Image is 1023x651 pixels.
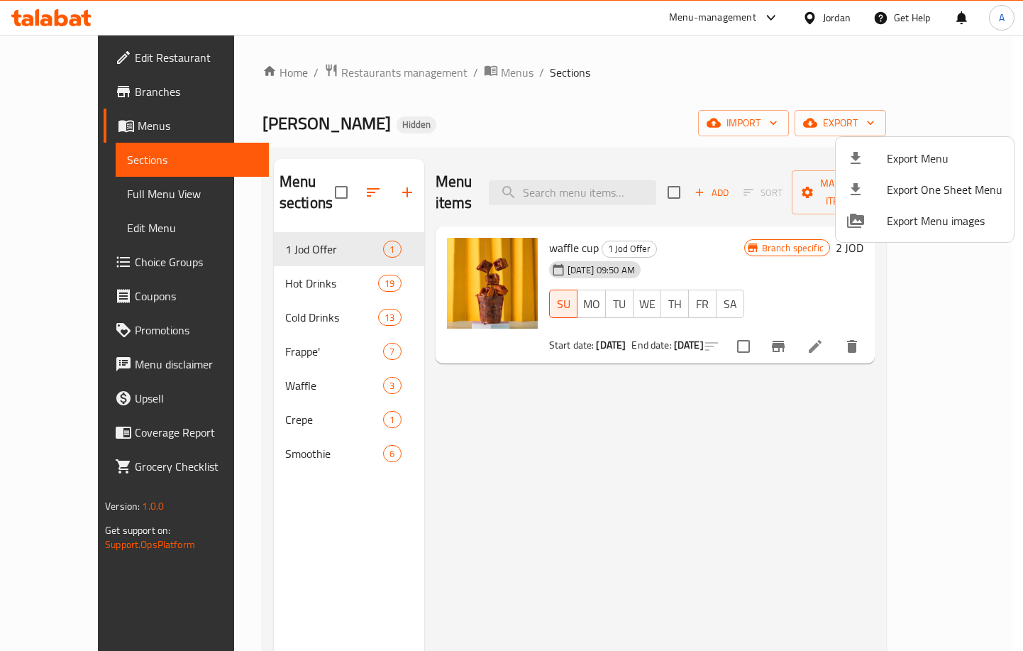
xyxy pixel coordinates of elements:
span: Export Menu images [887,212,1002,229]
span: Export One Sheet Menu [887,181,1002,198]
span: Export Menu [887,150,1002,167]
li: Export Menu images [836,205,1014,236]
li: Export menu items [836,143,1014,174]
li: Export one sheet menu items [836,174,1014,205]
